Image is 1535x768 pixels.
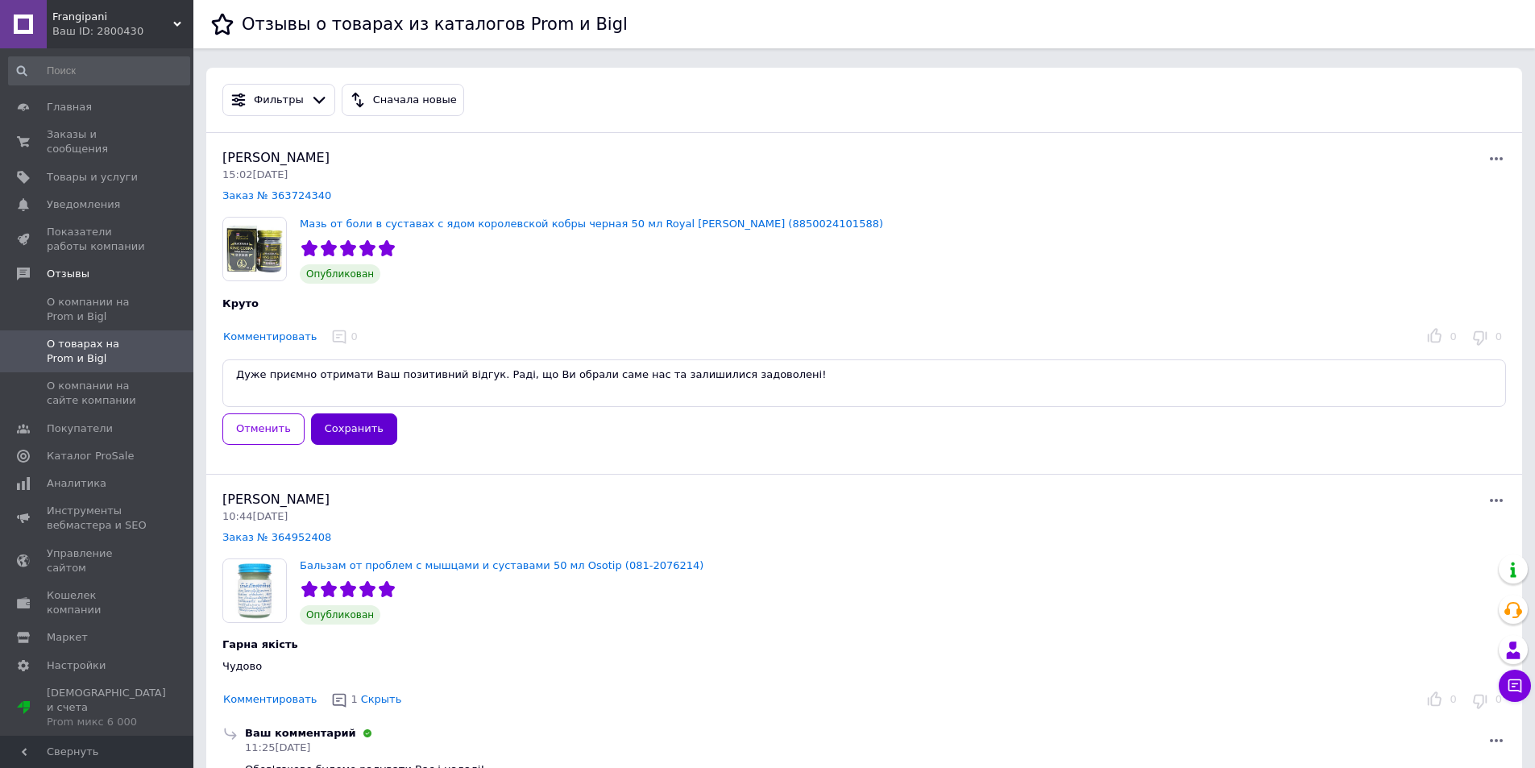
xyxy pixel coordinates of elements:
span: 10:44[DATE] [222,510,288,522]
div: Prom микс 6 000 [47,715,166,729]
span: Чудово [222,660,262,672]
button: Фильтры [222,84,335,116]
span: Заказы и сообщения [47,127,149,156]
button: 1Скрыть [327,687,405,712]
div: Сначала новые [370,92,460,109]
textarea: Дуже приємно отримати Ваш позитивний відгук. Раді, що Ви обрали саме нас та залишилися задоволені! [222,359,1506,407]
span: [DEMOGRAPHIC_DATA] и счета [47,686,166,730]
div: Фильтры [251,92,307,109]
span: Покупатели [47,421,113,436]
span: 1 [351,693,357,705]
span: Инструменты вебмастера и SEO [47,504,149,533]
input: Поиск [8,56,190,85]
span: Настройки [47,658,106,673]
h1: Отзывы о товарах из каталогов Prom и Bigl [242,15,628,34]
span: Опубликован [300,264,380,284]
span: Отзывы [47,267,89,281]
a: Заказ № 364952408 [222,531,331,543]
span: Опубликован [300,605,380,625]
a: Заказ № 363724340 [222,189,331,201]
button: Сохранить [311,413,397,445]
button: Комментировать [222,329,317,346]
span: Маркет [47,630,88,645]
a: Мазь от боли в суставах с ядом королевской кобры черная 50 мл Royal [PERSON_NAME] (8850024101588) [300,218,883,230]
button: Чат с покупателем [1499,670,1531,702]
span: О компании на сайте компании [47,379,149,408]
div: Ваш ID: 2800430 [52,24,193,39]
img: Мазь от боли в суставах с ядом королевской кобры черная 50 мл Royal Thai Herb (8850024101588) [223,218,286,280]
button: Отменить [222,413,305,445]
span: [PERSON_NAME] [222,150,330,165]
span: Кошелек компании [47,588,149,617]
span: Скрыть [361,693,402,705]
span: О компании на Prom и Bigl [47,295,149,324]
span: Товары и услуги [47,170,138,185]
span: Показатели работы компании [47,225,149,254]
span: Главная [47,100,92,114]
span: О товарах на Prom и Bigl [47,337,149,366]
span: Каталог ProSale [47,449,134,463]
span: 11:25[DATE] [245,741,310,753]
span: 15:02[DATE] [222,168,288,181]
span: Ваш комментарий [245,727,356,739]
span: Frangipani [52,10,173,24]
span: Уведомления [47,197,120,212]
span: [PERSON_NAME] [222,492,330,507]
img: Бальзам от проблем с мышцами и суставами 50 мл Osotip (081-2076214) [223,559,286,622]
a: Бальзам от проблем с мышцами и суставами 50 мл Osotip (081-2076214) [300,559,703,571]
span: Круто [222,297,259,309]
span: Гарна якість [222,638,298,650]
span: Управление сайтом [47,546,149,575]
span: Аналитика [47,476,106,491]
button: Сначала новые [342,84,464,116]
button: Комментировать [222,691,317,708]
